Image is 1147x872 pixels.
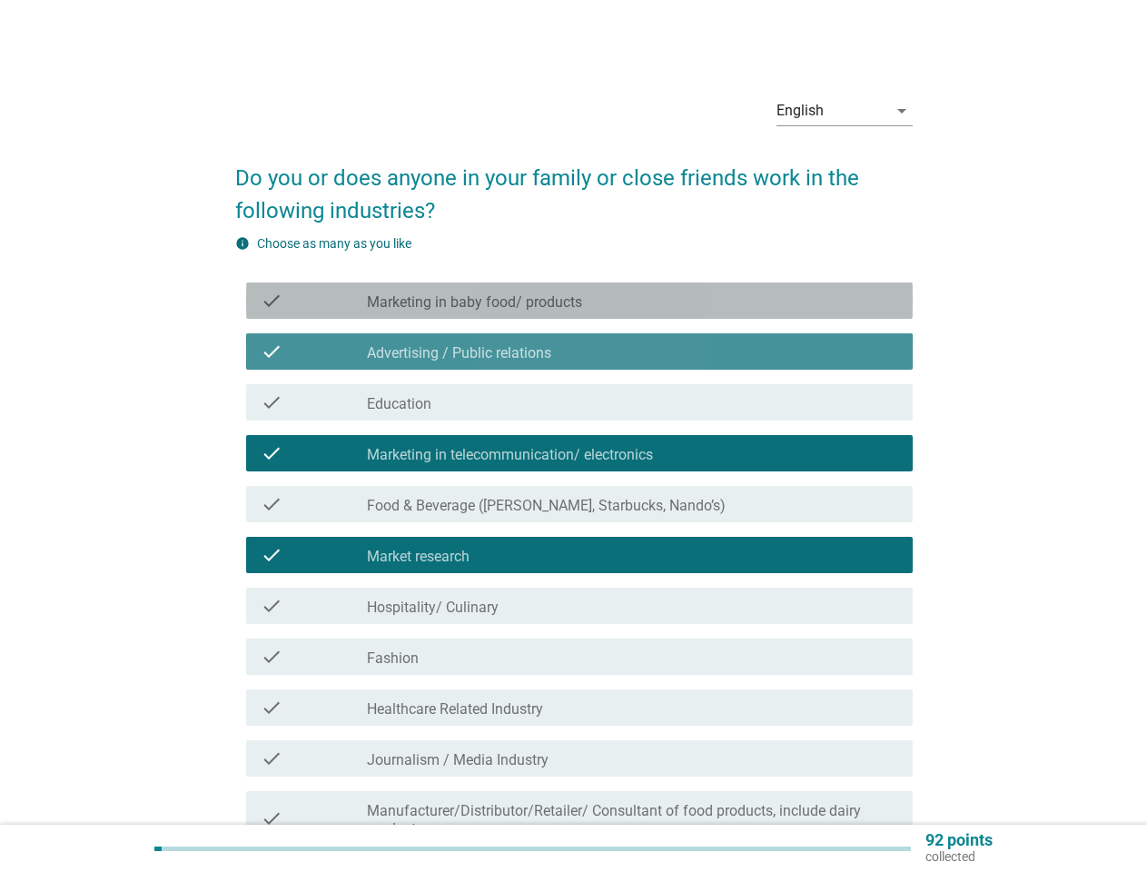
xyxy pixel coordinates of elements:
i: check [261,391,282,413]
i: check [261,290,282,312]
i: check [261,544,282,566]
i: check [261,646,282,668]
i: check [261,595,282,617]
div: English [776,103,824,119]
label: Food & Beverage ([PERSON_NAME], Starbucks, Nando’s) [367,497,726,515]
h2: Do you or does anyone in your family or close friends work in the following industries? [235,144,913,227]
p: 92 points [925,832,993,848]
label: Hospitality/ Culinary [367,599,499,617]
label: Fashion [367,649,419,668]
i: check [261,442,282,464]
label: Education [367,395,431,413]
label: Journalism / Media Industry [367,751,549,769]
label: Marketing in baby food/ products [367,293,582,312]
i: check [261,493,282,515]
label: Marketing in telecommunication/ electronics [367,446,653,464]
i: info [235,236,250,251]
i: check [261,697,282,718]
label: Advertising / Public relations [367,344,551,362]
i: check [261,798,282,838]
i: check [261,748,282,769]
i: arrow_drop_down [891,100,913,122]
p: collected [925,848,993,865]
label: Manufacturer/Distributor/Retailer/ Consultant of food products, include dairy products [367,802,898,838]
i: check [261,341,282,362]
label: Market research [367,548,470,566]
label: Healthcare Related Industry [367,700,543,718]
label: Choose as many as you like [257,236,411,251]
